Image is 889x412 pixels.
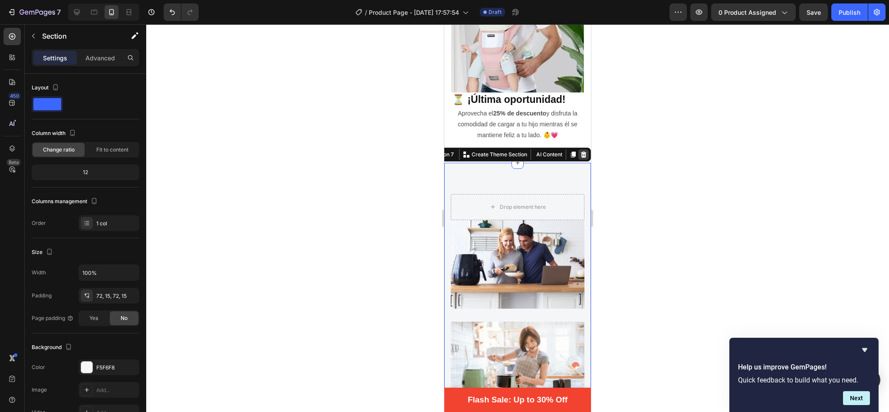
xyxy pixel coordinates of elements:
div: Order [32,219,46,227]
div: Padding [32,292,52,300]
div: Beta [7,159,21,166]
div: 12 [33,166,138,178]
div: Columns management [32,196,99,208]
p: 7 [57,7,61,17]
p: Settings [43,53,67,63]
p: Quick feedback to build what you need. [738,376,870,384]
p: Aprovecha el y disfruta la comodidad de cargar a tu hijo mientras él se mantiene feliz a tu lado. 👶💗 [8,84,139,117]
button: Next question [843,391,870,405]
iframe: Design area [444,24,591,412]
span: 0 product assigned [718,8,776,17]
div: 1 col [96,220,137,227]
span: Product Page - [DATE] 17:57:54 [369,8,459,17]
button: 0 product assigned [711,3,796,21]
div: 450 [8,92,21,99]
span: Yes [89,314,98,322]
p: Create Theme Section [27,126,83,134]
div: Undo/Redo [164,3,199,21]
button: 7 [3,3,65,21]
img: Alt Image [7,297,140,386]
div: 72, 15, 72, 15 [96,292,137,300]
div: Color [32,363,45,371]
div: Add... [96,386,137,394]
span: / [365,8,367,17]
img: Alt Image [7,196,140,285]
div: Publish [839,8,860,17]
span: No [121,314,128,322]
div: Column width [32,128,78,139]
div: F5F6F8 [96,364,137,372]
p: Advanced [85,53,115,63]
div: Size [32,247,55,258]
div: Background [32,342,74,353]
strong: 25% de descuento [49,86,102,92]
div: Drop element here [56,179,102,186]
div: Width [32,269,46,277]
div: Layout [32,82,61,94]
span: Draft [489,8,502,16]
h2: ⏳ ¡Última oportunidad! [7,68,140,83]
div: Help us improve GemPages! [738,345,870,405]
input: Auto [79,265,139,280]
div: Page padding [32,314,74,322]
div: Image [32,386,47,394]
p: Section [42,31,113,41]
span: Fit to content [96,146,128,154]
button: AI Content [89,125,120,135]
button: Publish [831,3,868,21]
button: Save [799,3,828,21]
span: Save [807,9,821,16]
h2: Help us improve GemPages! [738,362,870,372]
button: Hide survey [859,345,870,355]
span: Change ratio [43,146,75,154]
